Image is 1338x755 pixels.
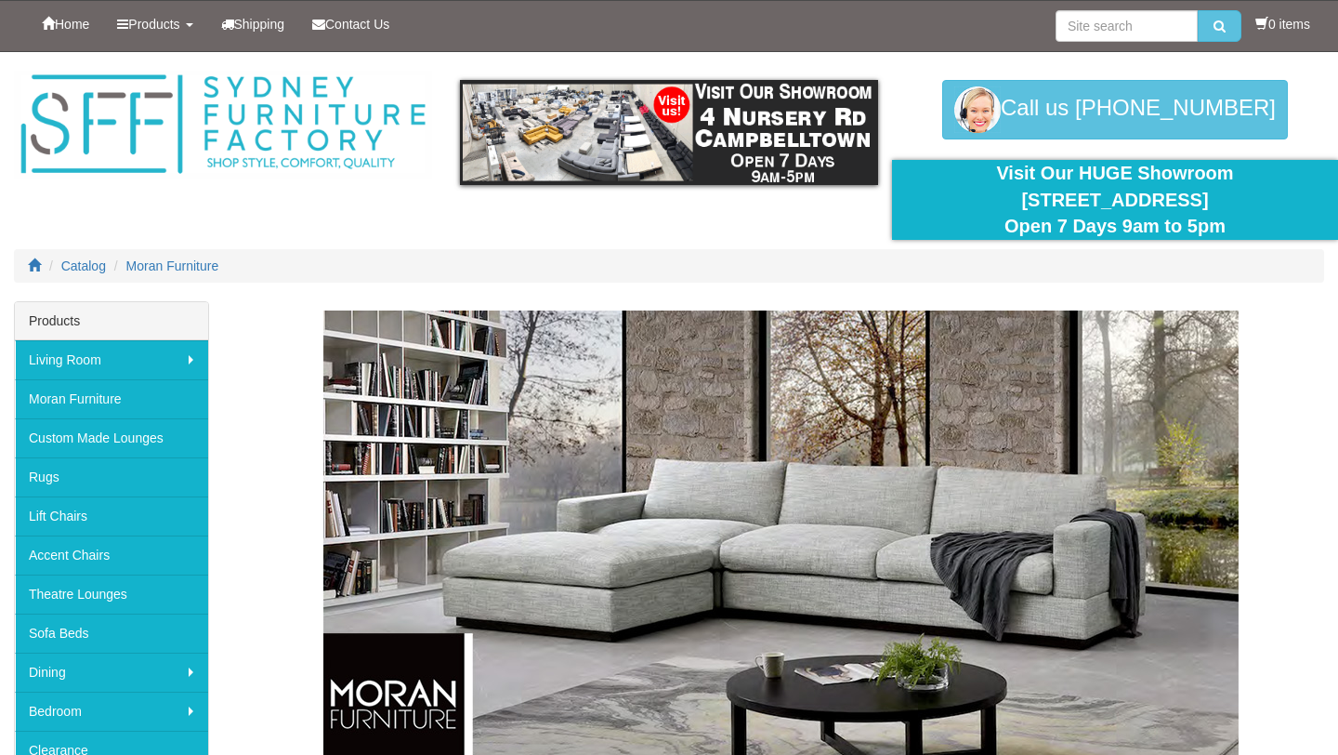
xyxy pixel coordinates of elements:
[28,1,103,47] a: Home
[460,80,878,185] img: showroom.gif
[234,17,285,32] span: Shipping
[15,536,208,575] a: Accent Chairs
[126,258,219,273] a: Moran Furniture
[298,1,403,47] a: Contact Us
[906,160,1324,240] div: Visit Our HUGE Showroom [STREET_ADDRESS] Open 7 Days 9am to 5pm
[55,17,89,32] span: Home
[15,457,208,497] a: Rugs
[15,692,208,731] a: Bedroom
[61,258,106,273] a: Catalog
[15,340,208,379] a: Living Room
[325,17,389,32] span: Contact Us
[128,17,179,32] span: Products
[103,1,206,47] a: Products
[15,614,208,653] a: Sofa Beds
[15,575,208,614] a: Theatre Lounges
[15,418,208,457] a: Custom Made Lounges
[15,379,208,418] a: Moran Furniture
[207,1,299,47] a: Shipping
[15,653,208,692] a: Dining
[15,302,208,340] div: Products
[15,497,208,536] a: Lift Chairs
[1255,15,1310,33] li: 0 items
[1056,10,1198,42] input: Site search
[14,71,432,179] img: Sydney Furniture Factory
